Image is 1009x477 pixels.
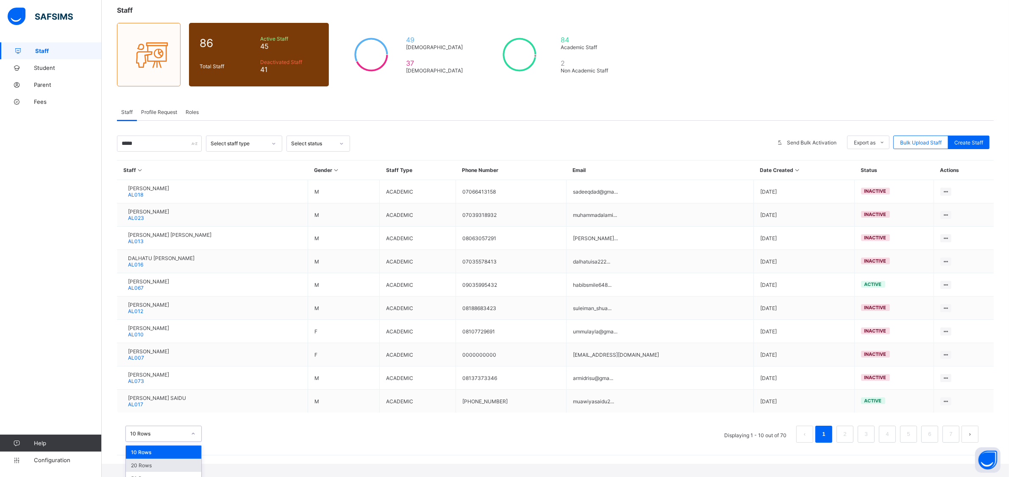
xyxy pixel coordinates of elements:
td: armidrisu@gma... [566,366,753,390]
td: [DATE] [753,250,854,273]
span: AL023 [128,215,144,221]
span: ₦ 135,000 [603,139,627,145]
span: 2 [561,59,615,67]
td: ACADEMIC [380,390,456,413]
span: ₦ 4,000 [603,161,621,167]
span: AL017 [128,401,143,408]
div: MEDICAL FEES [81,161,602,167]
span: Amount Remaining [16,254,60,260]
td: M [308,227,380,250]
a: 6 [926,429,934,440]
td: M [308,366,380,390]
img: safsims [8,8,73,25]
span: 41 [260,65,318,74]
th: Staff Type [380,161,456,180]
span: [PERSON_NAME] [128,185,169,191]
span: TOTAL EXPECTED [16,222,58,228]
li: 下一页 [962,426,978,443]
div: ADMIN FEES [81,154,602,160]
span: ₦ 12,000 [603,190,624,196]
td: [PHONE_NUMBER] [456,390,566,413]
th: amount [794,133,935,139]
td: M [308,250,380,273]
a: 5 [904,429,912,440]
th: Date Created [753,161,854,180]
td: [DATE] [753,390,854,413]
a: 4 [883,429,891,440]
div: Total Staff [197,61,258,72]
span: Staff [35,47,102,54]
span: Discount [16,212,36,218]
span: ₦ 4,000 [917,161,935,167]
span: inactive [864,235,887,241]
span: ₦ 25,000 [914,168,935,174]
td: 07039318932 [456,203,566,227]
td: [DATE] [753,227,854,250]
span: ₦ 12,000 [914,190,935,196]
span: [PERSON_NAME] [128,348,169,355]
span: ALHAMIDEEN ACADEMY [472,53,548,61]
div: TUITION [81,139,602,145]
span: ₦ 0.00 [609,254,624,260]
span: Academic Staff [561,44,615,50]
span: Bulk Upload Staff [900,139,942,146]
span: AL018 [128,191,143,198]
span: AL016 [128,261,143,268]
td: 07066413158 [456,180,566,203]
td: [PERSON_NAME]... [566,227,753,250]
td: F [308,343,380,366]
div: TEXT BOOKS [81,168,602,174]
th: Actions [934,161,994,180]
span: Student [34,64,102,71]
li: 3 [858,426,875,443]
span: Create Staff [954,139,983,146]
td: M [308,297,380,320]
span: Fees [34,98,102,105]
span: [PERSON_NAME] SAIDU [128,395,186,401]
span: Payment Date [16,269,48,275]
span: 49 [406,36,467,44]
span: Staff [117,6,133,14]
span: ₦ 6,000 [603,147,621,153]
span: ₦ 10,000 [914,175,935,181]
td: ACADEMIC [380,180,456,203]
td: [DATE] [753,297,854,320]
span: AL073 [128,378,144,384]
i: Sort in Ascending Order [136,167,144,173]
button: next page [962,426,978,443]
span: BANK DEPOSIT [609,280,644,286]
td: [DATE] [753,273,854,297]
li: 6 [921,426,938,443]
td: 08137373346 [456,366,566,390]
span: ₦ 0.00 [609,212,624,218]
span: ₦ 25,000 [603,168,624,174]
td: M [308,203,380,227]
th: Staff [117,161,308,180]
div: 10 Rows [126,446,201,459]
a: 1 [820,429,828,440]
span: ₦ 5,000 [603,154,621,160]
div: EXTRA SCHOOL UNIFORM (1 PAIRS) [81,190,602,196]
td: ACADEMIC [380,320,456,343]
li: 上一页 [796,426,813,443]
div: 10 Rows [130,431,186,437]
td: ACADEMIC [380,297,456,320]
td: 1 [744,146,794,153]
td: [DATE] [753,366,854,390]
div: ICT [81,183,602,189]
span: [DATE] [609,269,623,275]
span: ₦ 10,000 [603,175,624,181]
span: ₦ 5,000 [917,183,935,189]
span: inactive [864,188,887,194]
span: 37 [406,59,467,67]
span: ₦ 135,000 [911,139,935,145]
td: ACADEMIC [380,366,456,390]
li: 5 [900,426,917,443]
span: [PERSON_NAME] [128,372,169,378]
span: MUIBA [PERSON_NAME] [609,291,664,297]
img: receipt.26f346b57495a98c98ef9b0bc63aa4d8.svg [494,13,521,24]
div: NOTE BOOKS AND WRITING MATERIALS [81,175,602,181]
span: NURSERY 2 [20,108,995,114]
span: Deactivated Staff [260,59,318,65]
td: dalhatuisa222... [566,250,753,273]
